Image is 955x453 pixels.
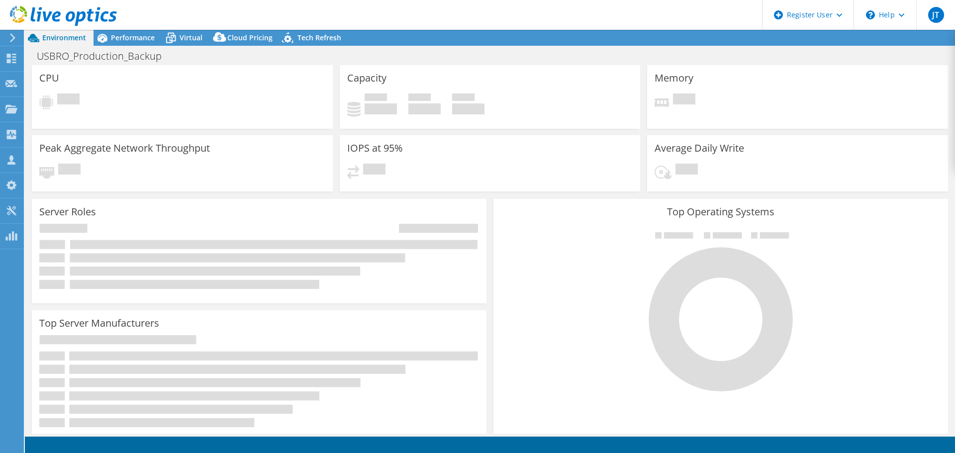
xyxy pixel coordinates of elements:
span: Performance [111,33,155,42]
span: Pending [57,93,80,107]
h4: 0 GiB [408,103,441,114]
span: Environment [42,33,86,42]
span: Pending [58,164,81,177]
span: Total [452,93,475,103]
h3: CPU [39,73,59,84]
h3: Capacity [347,73,386,84]
h3: Top Operating Systems [501,206,941,217]
h4: 0 GiB [365,103,397,114]
h4: 0 GiB [452,103,484,114]
span: Pending [675,164,698,177]
span: JT [928,7,944,23]
h3: Memory [655,73,693,84]
svg: \n [866,10,875,19]
span: Pending [363,164,385,177]
h3: Average Daily Write [655,143,744,154]
span: Tech Refresh [297,33,341,42]
span: Virtual [180,33,202,42]
h3: IOPS at 95% [347,143,403,154]
span: Pending [673,93,695,107]
h3: Peak Aggregate Network Throughput [39,143,210,154]
span: Used [365,93,387,103]
span: Cloud Pricing [227,33,273,42]
h3: Top Server Manufacturers [39,318,159,329]
h3: Server Roles [39,206,96,217]
span: Free [408,93,431,103]
h1: USBRO_Production_Backup [32,51,177,62]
